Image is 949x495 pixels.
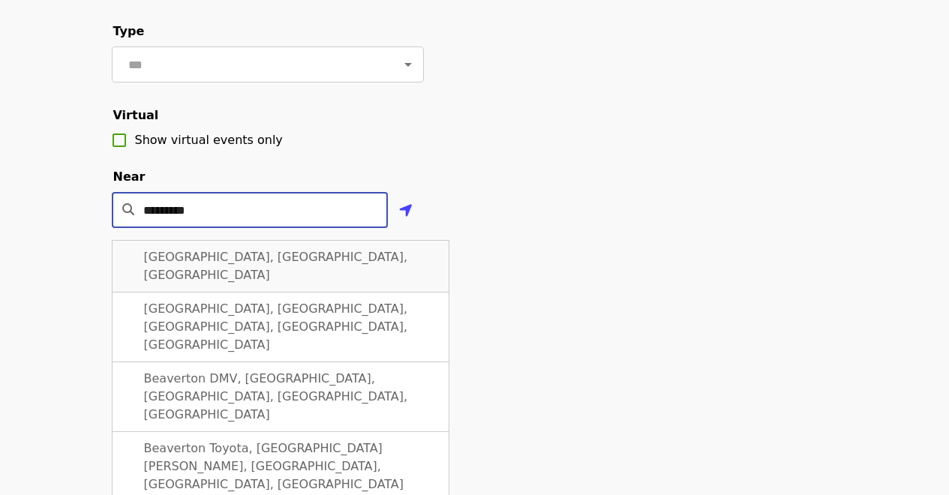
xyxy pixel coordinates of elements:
button: Use my location [388,193,424,229]
span: Beaverton DMV, [GEOGRAPHIC_DATA], [GEOGRAPHIC_DATA], [GEOGRAPHIC_DATA], [GEOGRAPHIC_DATA] [144,371,408,421]
span: Near [113,169,146,184]
span: Virtual [113,108,159,122]
span: Beaverton Toyota, [GEOGRAPHIC_DATA][PERSON_NAME], [GEOGRAPHIC_DATA], [GEOGRAPHIC_DATA], [GEOGRAPH... [144,441,404,491]
span: [GEOGRAPHIC_DATA], [GEOGRAPHIC_DATA], [GEOGRAPHIC_DATA], [GEOGRAPHIC_DATA], [GEOGRAPHIC_DATA] [144,301,408,352]
span: Type [113,24,145,38]
i: location-arrow icon [399,202,413,220]
span: [GEOGRAPHIC_DATA], [GEOGRAPHIC_DATA], [GEOGRAPHIC_DATA] [144,250,408,282]
span: Show virtual events only [135,133,283,147]
i: search icon [122,202,134,217]
input: Location [143,192,388,228]
button: Open [398,54,419,75]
